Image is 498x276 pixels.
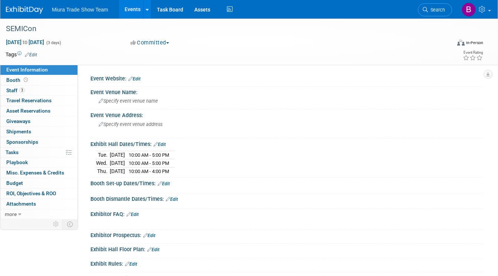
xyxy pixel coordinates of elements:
span: Booth [6,77,29,83]
span: Miura Trade Show Team [52,7,108,13]
a: Sponsorships [0,137,77,147]
span: Playbook [6,159,28,165]
span: Event Information [6,67,48,73]
span: more [5,211,17,217]
a: Event Information [0,65,77,75]
div: Booth Set-up Dates/Times: [90,178,483,187]
td: Personalize Event Tab Strip [50,219,63,229]
span: Sponsorships [6,139,38,145]
a: Travel Reservations [0,96,77,106]
a: Staff3 [0,86,77,96]
span: Booth not reserved yet [22,77,29,83]
td: Tags [6,51,37,58]
span: Misc. Expenses & Credits [6,170,64,176]
a: Playbook [0,157,77,167]
div: Event Rating [463,51,483,54]
span: Specify event venue name [99,98,158,104]
div: Event Venue Address: [90,110,483,119]
span: 10:00 AM - 5:00 PM [129,152,169,158]
div: Exhibit Hall Dates/Times: [90,139,483,148]
a: Tasks [0,147,77,157]
a: Booth [0,75,77,85]
img: ExhibitDay [6,6,43,14]
a: Edit [166,197,178,202]
img: Format-Inperson.png [457,40,465,46]
a: Edit [128,76,141,82]
span: 10:00 AM - 4:00 PM [129,169,169,174]
button: Committed [128,39,172,47]
div: Event Website: [90,73,483,83]
img: Brittany Jordan [462,3,476,17]
span: to [22,39,29,45]
span: 3 [19,87,25,93]
div: SEMICon [3,22,442,36]
a: Shipments [0,127,77,137]
div: Event Venue Name: [90,87,483,96]
td: [DATE] [110,151,125,159]
span: Travel Reservations [6,97,52,103]
a: Edit [143,233,155,238]
a: Edit [126,212,139,217]
span: Giveaways [6,118,30,124]
a: Edit [147,247,159,252]
div: In-Person [466,40,483,46]
span: [DATE] [DATE] [6,39,44,46]
div: Exhibit Hall Floor Plan: [90,244,483,253]
a: Giveaways [0,116,77,126]
span: Budget [6,180,23,186]
span: Asset Reservations [6,108,50,114]
a: Edit [25,52,37,57]
span: ROI, Objectives & ROO [6,190,56,196]
a: Edit [125,262,137,267]
div: Exhibit Rules: [90,258,483,268]
a: Attachments [0,199,77,209]
span: Shipments [6,129,31,134]
td: Tue. [96,151,110,159]
a: ROI, Objectives & ROO [0,189,77,199]
td: Thu. [96,167,110,175]
span: 10:00 AM - 5:00 PM [129,160,169,166]
span: Attachments [6,201,36,207]
div: Booth Dismantle Dates/Times: [90,193,483,203]
span: Tasks [6,149,19,155]
td: [DATE] [110,167,125,175]
td: [DATE] [110,159,125,167]
div: Event Format [413,39,483,50]
a: Misc. Expenses & Credits [0,168,77,178]
div: Exhibitor FAQ: [90,209,483,218]
a: Asset Reservations [0,106,77,116]
a: Search [418,3,452,16]
div: Exhibitor Prospectus: [90,230,483,239]
span: Staff [6,87,25,93]
td: Wed. [96,159,110,167]
a: Budget [0,178,77,188]
a: Edit [158,181,170,186]
span: (3 days) [46,40,61,45]
a: more [0,209,77,219]
td: Toggle Event Tabs [63,219,78,229]
span: Search [428,7,445,13]
span: Specify event venue address [99,122,162,127]
a: Edit [154,142,166,147]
